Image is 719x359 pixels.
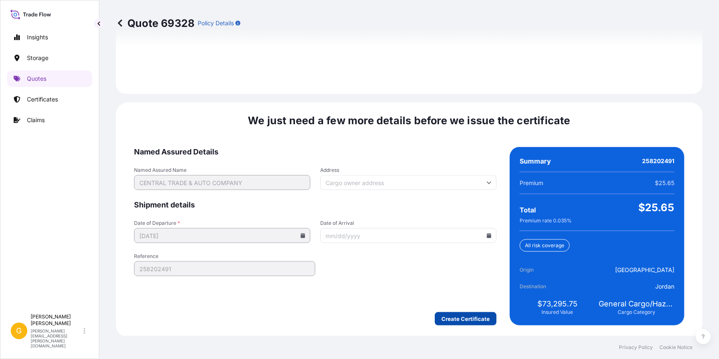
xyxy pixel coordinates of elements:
span: G [17,327,22,335]
span: Premium rate 0.035 % [520,217,572,224]
span: General Cargo/Hazardous Material [599,299,674,309]
span: 258202491 [642,157,674,165]
span: $25.65 [638,201,674,214]
p: Insights [27,33,48,41]
span: Origin [520,266,566,274]
span: Jordan [655,282,674,291]
input: mm/dd/yyyy [320,228,496,243]
input: Cargo owner address [320,175,496,190]
span: Cargo Category [618,309,655,316]
p: Storage [27,54,48,62]
span: Insured Value [542,309,573,316]
span: Summary [520,157,551,165]
a: Quotes [7,70,92,87]
input: Your internal reference [134,261,315,276]
a: Cookie Notice [659,344,693,351]
a: Certificates [7,91,92,108]
a: Insights [7,29,92,46]
span: Reference [134,253,315,260]
span: [GEOGRAPHIC_DATA] [615,266,674,274]
p: Certificates [27,95,58,104]
p: Policy Details [198,19,234,27]
button: Create Certificate [435,312,496,325]
span: Destination [520,282,566,291]
span: Named Assured Name [134,167,310,173]
span: Date of Departure [134,220,310,226]
span: Named Assured Details [134,147,496,157]
a: Storage [7,50,92,66]
p: Claims [27,116,45,124]
a: Claims [7,112,92,128]
p: Create Certificate [441,315,490,323]
span: Premium [520,179,543,187]
a: Privacy Policy [619,344,653,351]
span: Date of Arrival [320,220,496,226]
span: Address [320,167,496,173]
div: All risk coverage [520,239,570,252]
span: $73,295.75 [537,299,578,309]
p: Quotes [27,75,46,83]
input: mm/dd/yyyy [134,228,310,243]
p: [PERSON_NAME] [PERSON_NAME] [31,313,82,327]
span: Total [520,206,536,214]
p: Quote 69328 [116,17,194,30]
span: $25.65 [655,179,674,187]
span: We just need a few more details before we issue the certificate [248,114,570,127]
span: Shipment details [134,200,496,210]
p: [PERSON_NAME][EMAIL_ADDRESS][PERSON_NAME][DOMAIN_NAME] [31,328,82,348]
